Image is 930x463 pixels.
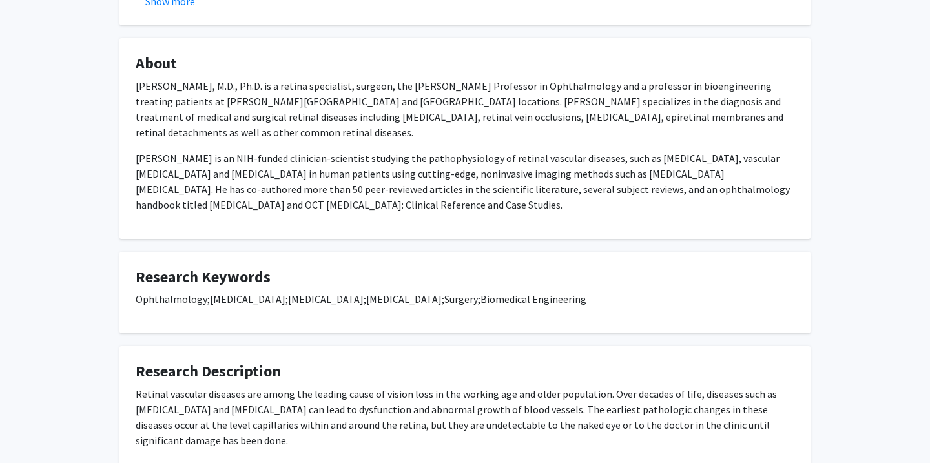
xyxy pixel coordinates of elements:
[480,293,586,305] span: Biomedical Engineering
[136,150,794,212] p: [PERSON_NAME] is an NIH-funded clinician-scientist studying the pathophysiology of retinal vascul...
[136,268,794,287] h4: Research Keywords
[210,293,288,305] span: [MEDICAL_DATA];
[10,405,55,453] iframe: Chat
[444,293,480,305] span: Surgery;
[288,293,366,305] span: [MEDICAL_DATA];
[136,386,794,448] p: Retinal vascular diseases are among the leading cause of vision loss in the working age and older...
[136,362,794,381] h4: Research Description
[366,293,444,305] span: [MEDICAL_DATA];
[136,291,794,307] p: Ophthalmology;
[136,78,794,140] p: [PERSON_NAME], M.D., Ph.D. is a retina specialist, surgeon, the [PERSON_NAME] Professor in Ophtha...
[136,54,794,73] h4: About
